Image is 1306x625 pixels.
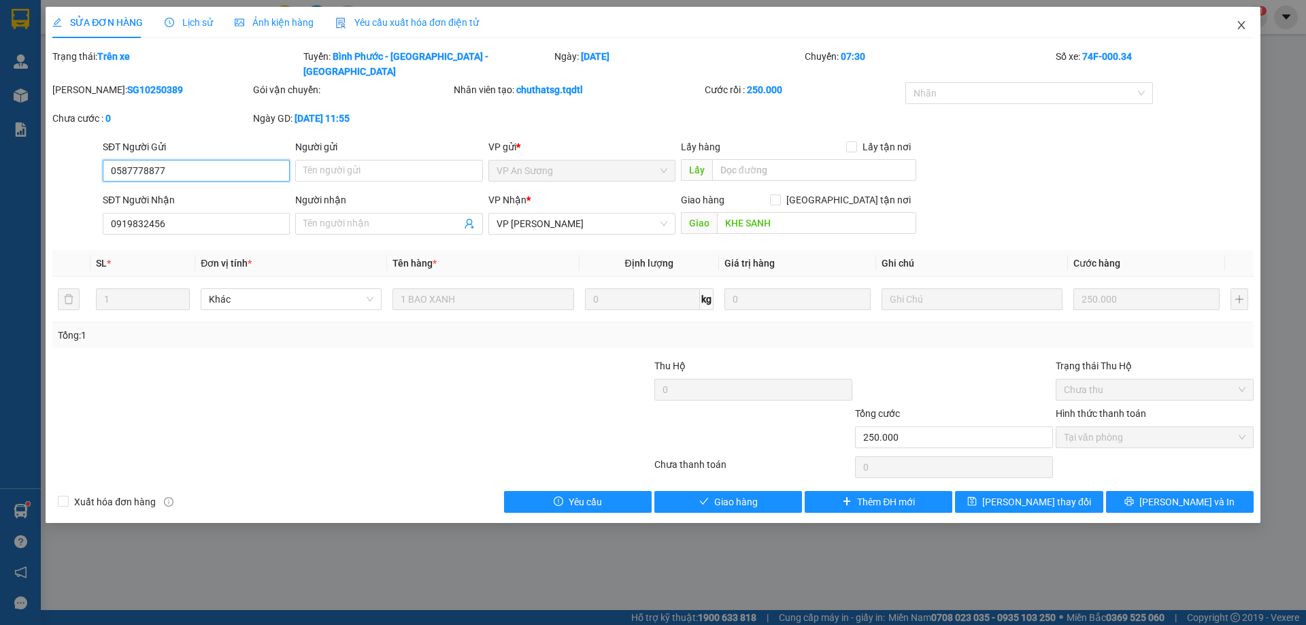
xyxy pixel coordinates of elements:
[1222,7,1260,45] button: Close
[1056,358,1254,373] div: Trạng thái Thu Hộ
[882,288,1062,310] input: Ghi Chú
[699,496,709,507] span: check
[103,139,290,154] div: SĐT Người Gửi
[1106,491,1254,513] button: printer[PERSON_NAME] và In
[876,250,1068,277] th: Ghi chú
[805,491,952,513] button: plusThêm ĐH mới
[58,328,504,343] div: Tổng: 1
[553,49,804,79] div: Ngày:
[1064,379,1245,400] span: Chưa thu
[295,113,350,124] b: [DATE] 11:55
[554,496,563,507] span: exclamation-circle
[165,18,174,27] span: clock-circle
[1236,20,1247,31] span: close
[625,258,673,269] span: Định lượng
[103,192,290,207] div: SĐT Người Nhận
[497,214,667,234] span: VP Lao Bảo
[165,17,213,28] span: Lịch sử
[714,494,758,509] span: Giao hàng
[58,288,80,310] button: delete
[1073,288,1220,310] input: 0
[516,84,583,95] b: chuthatsg.tqdtl
[1073,258,1120,269] span: Cước hàng
[295,192,482,207] div: Người nhận
[855,408,900,419] span: Tổng cước
[955,491,1103,513] button: save[PERSON_NAME] thay đổi
[253,82,451,97] div: Gói vận chuyển:
[857,494,915,509] span: Thêm ĐH mới
[681,141,720,152] span: Lấy hàng
[209,289,373,309] span: Khác
[653,457,854,481] div: Chưa thanh toán
[781,192,916,207] span: [GEOGRAPHIC_DATA] tận nơi
[52,18,62,27] span: edit
[504,491,652,513] button: exclamation-circleYêu cầu
[497,161,667,181] span: VP An Sương
[569,494,602,509] span: Yêu cầu
[302,49,553,79] div: Tuyến:
[69,494,161,509] span: Xuất hóa đơn hàng
[717,212,916,234] input: Dọc đường
[464,218,475,229] span: user-add
[857,139,916,154] span: Lấy tận nơi
[1124,496,1134,507] span: printer
[335,18,346,29] img: icon
[335,17,479,28] span: Yêu cầu xuất hóa đơn điện tử
[724,258,775,269] span: Giá trị hàng
[681,195,724,205] span: Giao hàng
[967,496,977,507] span: save
[681,159,712,181] span: Lấy
[96,258,107,269] span: SL
[581,51,609,62] b: [DATE]
[97,51,130,62] b: Trên xe
[712,159,916,181] input: Dọc đường
[295,139,482,154] div: Người gửi
[654,491,802,513] button: checkGiao hàng
[842,496,852,507] span: plus
[1056,408,1146,419] label: Hình thức thanh toán
[235,17,314,28] span: Ảnh kiện hàng
[52,82,250,97] div: [PERSON_NAME]:
[52,111,250,126] div: Chưa cước :
[201,258,252,269] span: Đơn vị tính
[654,360,686,371] span: Thu Hộ
[705,82,903,97] div: Cước rồi :
[392,288,573,310] input: VD: Bàn, Ghế
[1230,288,1248,310] button: plus
[803,49,1054,79] div: Chuyến:
[164,497,173,507] span: info-circle
[1064,427,1245,447] span: Tại văn phòng
[747,84,782,95] b: 250.000
[700,288,714,310] span: kg
[253,111,451,126] div: Ngày GD:
[127,84,183,95] b: SG10250389
[1054,49,1255,79] div: Số xe:
[303,51,488,77] b: Bình Phước - [GEOGRAPHIC_DATA] - [GEOGRAPHIC_DATA]
[841,51,865,62] b: 07:30
[392,258,437,269] span: Tên hàng
[235,18,244,27] span: picture
[724,288,871,310] input: 0
[982,494,1091,509] span: [PERSON_NAME] thay đổi
[51,49,302,79] div: Trạng thái:
[52,17,143,28] span: SỬA ĐƠN HÀNG
[1139,494,1235,509] span: [PERSON_NAME] và In
[454,82,702,97] div: Nhân viên tạo:
[1082,51,1132,62] b: 74F-000.34
[488,195,526,205] span: VP Nhận
[681,212,717,234] span: Giao
[488,139,675,154] div: VP gửi
[105,113,111,124] b: 0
